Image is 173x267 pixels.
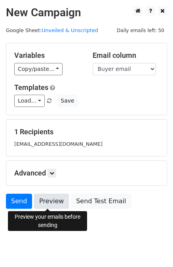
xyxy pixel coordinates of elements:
[8,211,87,231] div: Preview your emails before sending
[14,141,103,147] small: [EMAIL_ADDRESS][DOMAIN_NAME]
[114,27,167,33] a: Daily emails left: 50
[71,194,131,209] a: Send Test Email
[6,194,32,209] a: Send
[14,51,81,60] h5: Variables
[57,95,78,107] button: Save
[14,63,63,75] a: Copy/paste...
[42,27,98,33] a: Unveiled & Unscripted
[93,51,159,60] h5: Email column
[14,169,159,177] h5: Advanced
[14,128,159,136] h5: 1 Recipients
[114,26,167,35] span: Daily emails left: 50
[14,83,48,92] a: Templates
[133,229,173,267] iframe: Chat Widget
[6,6,167,19] h2: New Campaign
[34,194,69,209] a: Preview
[6,27,98,33] small: Google Sheet:
[14,95,45,107] a: Load...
